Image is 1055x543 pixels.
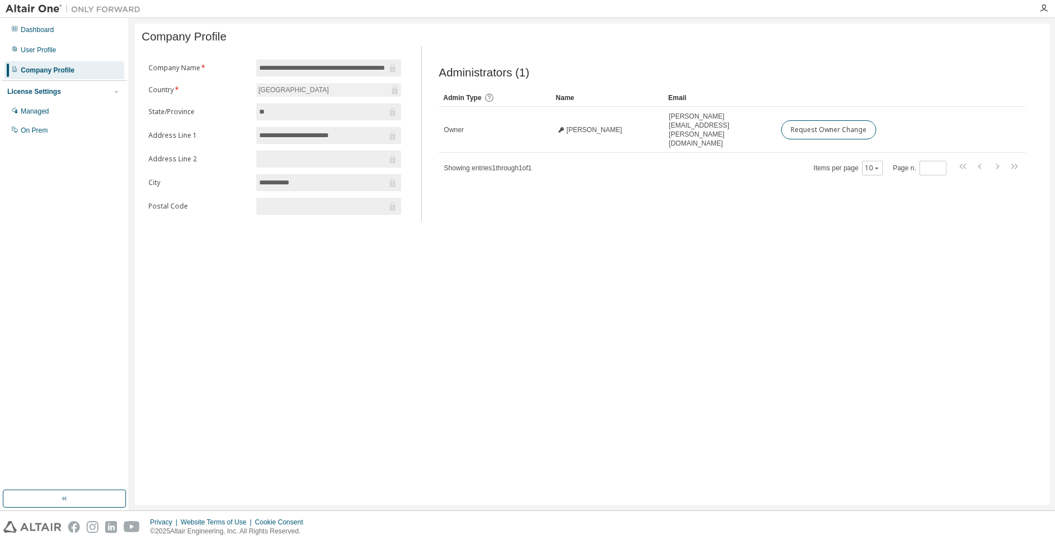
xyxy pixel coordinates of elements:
button: Request Owner Change [781,120,876,139]
span: Administrators (1) [439,66,529,79]
div: Cookie Consent [255,518,309,527]
img: altair_logo.svg [3,521,61,533]
span: Page n. [893,161,946,175]
p: © 2025 Altair Engineering, Inc. All Rights Reserved. [150,527,310,536]
div: [GEOGRAPHIC_DATA] [256,83,402,97]
img: Altair One [6,3,146,15]
label: State/Province [148,107,250,116]
div: Name [556,89,659,107]
div: Website Terms of Use [181,518,255,527]
button: 10 [865,164,880,173]
img: instagram.svg [87,521,98,533]
div: [GEOGRAPHIC_DATA] [257,84,331,96]
label: Address Line 1 [148,131,250,140]
div: Privacy [150,518,181,527]
div: Company Profile [21,66,74,75]
span: [PERSON_NAME][EMAIL_ADDRESS][PERSON_NAME][DOMAIN_NAME] [669,112,771,148]
img: youtube.svg [124,521,140,533]
div: Dashboard [21,25,54,34]
span: Admin Type [443,94,481,102]
img: facebook.svg [68,521,80,533]
span: [PERSON_NAME] [566,125,622,134]
div: Email [668,89,772,107]
div: Managed [21,107,49,116]
label: Company Name [148,64,250,73]
div: User Profile [21,46,56,55]
span: Owner [444,125,463,134]
div: On Prem [21,126,48,135]
label: Postal Code [148,202,250,211]
label: City [148,178,250,187]
span: Company Profile [142,30,227,43]
label: Country [148,85,250,94]
span: Items per page [814,161,883,175]
div: License Settings [7,87,61,96]
label: Address Line 2 [148,155,250,164]
span: Showing entries 1 through 1 of 1 [444,164,531,172]
img: linkedin.svg [105,521,117,533]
